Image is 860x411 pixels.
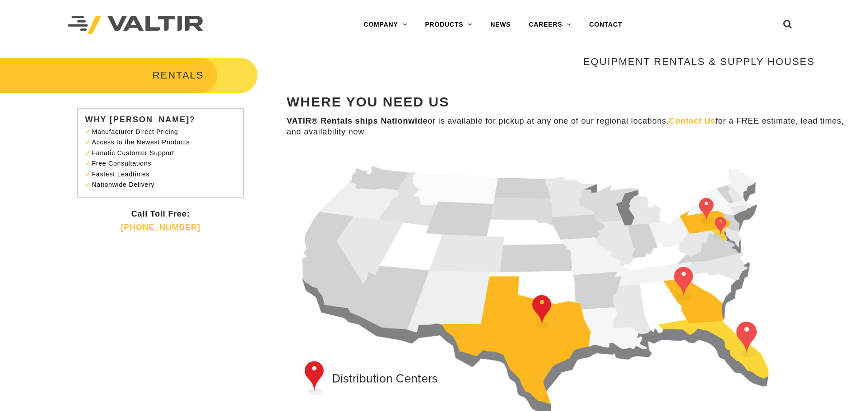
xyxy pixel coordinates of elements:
li: Fanatic Customer Support [89,148,236,158]
a: CAREERS [520,16,580,34]
a: NEWS [481,16,520,34]
a: CONTACT [580,16,631,34]
img: Valtir [68,16,203,34]
h3: EQUIPMENT RENTALS & SUPPLY HOUSES [287,56,815,67]
li: Nationwide Delivery [89,180,236,190]
li: Access to the Newest Products [89,137,236,148]
strong: VATIR® Rentals ships Nationwide [287,116,428,125]
a: Contact Us [669,116,716,125]
li: Manufacturer Direct Pricing [89,127,236,137]
a: COMPANY [354,16,416,34]
a: PRODUCTS [416,16,481,34]
a: [PHONE_NUMBER] [121,223,200,232]
strong: WHERE YOU NEED US [287,94,449,109]
strong: Call Toll Free: [131,209,190,218]
h3: WHY [PERSON_NAME]? [85,115,240,125]
li: Fastest Leadtimes [89,169,236,180]
li: Free Consultations [89,158,236,169]
p: or is available for pickup at any one of our regional locations. for a FREE estimate, lead times,... [287,116,846,137]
